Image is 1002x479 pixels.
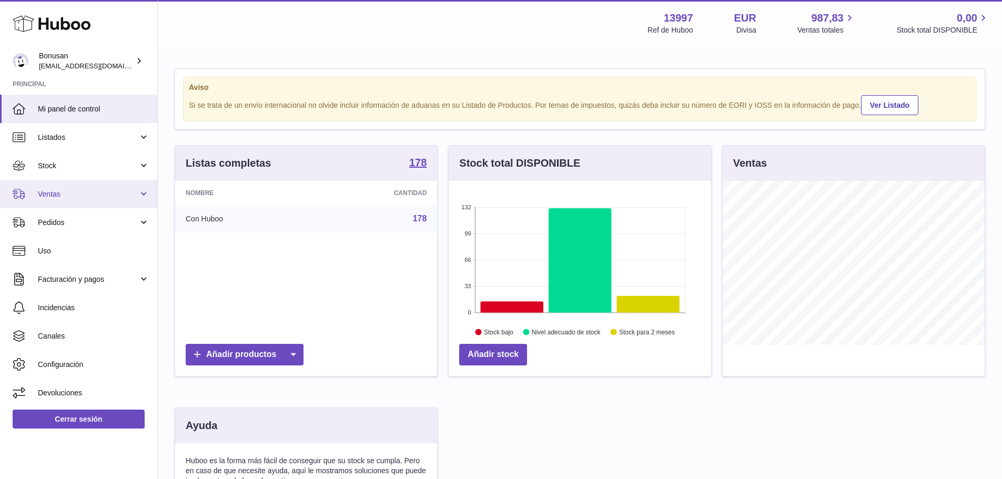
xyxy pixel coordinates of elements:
a: 987,83 Ventas totales [797,11,856,35]
th: Nombre [175,181,311,205]
span: Ventas totales [797,25,856,35]
text: 99 [465,230,471,237]
a: 0,00 Stock total DISPONIBLE [897,11,989,35]
text: 33 [465,283,471,289]
strong: 13997 [664,11,693,25]
div: Bonusan [39,51,134,71]
text: Nivel adecuado de stock [532,329,601,336]
span: Stock total DISPONIBLE [897,25,989,35]
span: Facturación y pagos [38,274,138,284]
span: Configuración [38,360,149,370]
a: Añadir stock [459,344,527,365]
h3: Ayuda [186,419,217,433]
div: Divisa [736,25,756,35]
strong: EUR [734,11,756,25]
text: 132 [461,204,471,210]
span: Pedidos [38,218,138,228]
text: Stock para 2 meses [619,329,675,336]
a: Añadir productos [186,344,303,365]
span: Uso [38,246,149,256]
strong: 178 [409,157,427,168]
div: Ref de Huboo [647,25,693,35]
a: 178 [413,214,427,223]
text: 66 [465,257,471,263]
span: Canales [38,331,149,341]
span: Listados [38,133,138,142]
h3: Listas completas [186,156,271,170]
img: info@bonusan.es [13,53,28,69]
span: Stock [38,161,138,171]
span: Mi panel de control [38,104,149,114]
th: Cantidad [311,181,438,205]
div: Si se trata de un envío internacional no olvide incluir información de aduanas en su Listado de P... [189,94,971,115]
text: Stock bajo [484,329,513,336]
a: Ver Listado [861,95,918,115]
span: Incidencias [38,303,149,313]
span: Devoluciones [38,388,149,398]
strong: Aviso [189,83,971,93]
a: 178 [409,157,427,170]
h3: Stock total DISPONIBLE [459,156,580,170]
span: 0,00 [957,11,977,25]
span: 987,83 [812,11,844,25]
h3: Ventas [733,156,767,170]
text: 0 [468,309,471,315]
span: [EMAIL_ADDRESS][DOMAIN_NAME] [39,62,155,70]
span: Ventas [38,189,138,199]
td: Con Huboo [175,205,311,232]
a: Cerrar sesión [13,410,145,429]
